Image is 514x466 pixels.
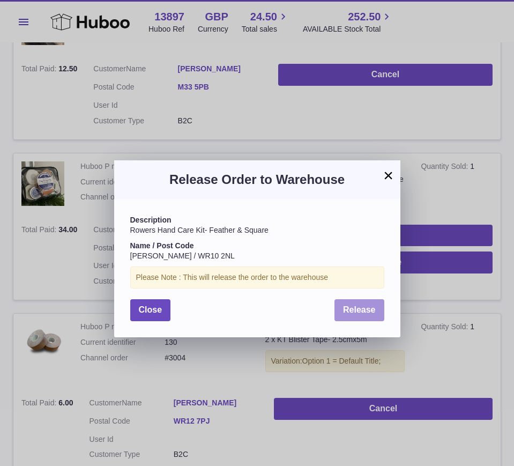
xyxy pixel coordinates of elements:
[382,169,395,182] button: ×
[130,171,384,188] h3: Release Order to Warehouse
[130,267,384,289] div: Please Note : This will release the order to the warehouse
[130,226,269,234] span: Rowers Hand Care Kit- Feather & Square
[130,216,172,224] strong: Description
[130,252,235,260] span: [PERSON_NAME] / WR10 2NL
[343,305,376,314] span: Release
[139,305,162,314] span: Close
[334,299,384,321] button: Release
[130,299,171,321] button: Close
[130,241,194,250] strong: Name / Post Code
